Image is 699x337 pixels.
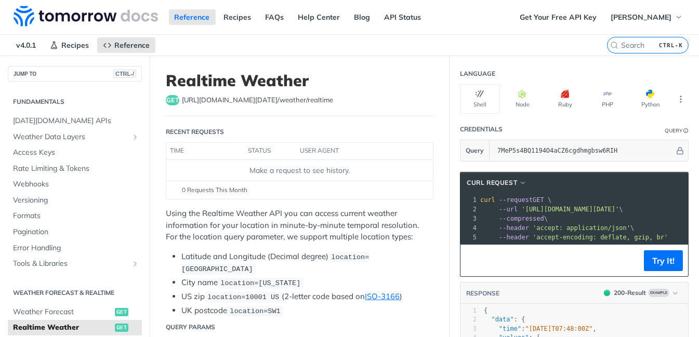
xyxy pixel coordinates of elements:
[604,290,610,296] span: 200
[460,233,478,242] div: 5
[460,84,500,114] button: Shell
[8,224,142,240] a: Pagination
[13,179,139,190] span: Webhooks
[13,227,139,237] span: Pagination
[673,91,689,107] button: More Languages
[115,323,128,332] span: get
[480,224,634,232] span: \
[166,127,224,137] div: Recent Requests
[644,250,683,271] button: Try It!
[676,95,685,104] svg: More ellipsis
[113,70,136,78] span: CTRL-/
[499,206,518,213] span: --url
[13,164,139,174] span: Rate Limiting & Tokens
[683,128,689,133] i: Information
[8,177,142,192] a: Webhooks
[460,205,478,214] div: 2
[8,256,142,272] a: Tools & LibrariesShow subpages for Tools & Libraries
[460,306,477,315] div: 1
[460,325,477,333] div: 3
[131,260,139,268] button: Show subpages for Tools & Libraries
[599,288,683,298] button: 200200-ResultExample
[13,147,139,158] span: Access Keys
[379,9,427,25] a: API Status
[466,253,480,268] button: Copy to clipboard
[460,195,478,205] div: 1
[656,40,685,50] kbd: CTRL-K
[614,288,646,298] div: 200 - Result
[13,259,128,269] span: Tools & Libraries
[10,37,42,53] span: v4.0.1
[480,196,495,204] span: curl
[244,143,296,159] th: status
[466,146,484,155] span: Query
[521,206,619,213] span: '[URL][DOMAIN_NAME][DATE]'
[648,289,669,297] span: Example
[166,208,433,243] p: Using the Realtime Weather API you can access current weather information for your location in mi...
[484,325,597,332] span: : ,
[166,322,215,332] div: Query Params
[499,224,529,232] span: --header
[480,206,623,213] span: \
[8,97,142,106] h2: Fundamentals
[630,84,670,114] button: Python
[8,288,142,298] h2: Weather Forecast & realtime
[460,69,495,78] div: Language
[605,9,689,25] button: [PERSON_NAME]
[13,195,139,206] span: Versioning
[463,178,531,188] button: cURL Request
[675,145,685,156] button: Hide
[218,9,257,25] a: Recipes
[8,240,142,256] a: Error Handling
[588,84,628,114] button: PHP
[181,251,433,275] li: Latitude and Longitude (Decimal degree)
[8,145,142,160] a: Access Keys
[14,6,158,26] img: Tomorrow.io Weather API Docs
[8,161,142,177] a: Rate Limiting & Tokens
[8,129,142,145] a: Weather Data LayersShow subpages for Weather Data Layers
[467,178,517,187] span: cURL Request
[8,193,142,208] a: Versioning
[8,304,142,320] a: Weather Forecastget
[499,234,529,241] span: --header
[491,316,513,323] span: "data"
[8,208,142,224] a: Formats
[484,316,525,323] span: : {
[115,308,128,316] span: get
[230,307,280,315] span: location=SW1
[166,95,179,105] span: get
[499,325,521,332] span: "time"
[13,322,112,333] span: Realtime Weather
[533,224,630,232] span: 'accept: application/json'
[8,113,142,129] a: [DATE][DOMAIN_NAME] APIs
[480,215,548,222] span: \
[13,132,128,142] span: Weather Data Layers
[44,37,95,53] a: Recipes
[13,243,139,253] span: Error Handling
[8,66,142,82] button: JUMP TOCTRL-/
[207,293,279,301] span: location=10001 US
[114,41,150,50] span: Reference
[182,185,247,195] span: 0 Requests This Month
[460,125,503,134] div: Credentials
[170,165,429,176] div: Make a request to see history.
[181,305,433,317] li: UK postcode
[131,133,139,141] button: Show subpages for Weather Data Layers
[514,9,602,25] a: Get Your Free API Key
[181,277,433,289] li: City name
[492,140,675,161] input: apikey
[296,143,412,159] th: user agent
[499,196,533,204] span: --request
[610,41,618,49] svg: Search
[13,116,139,126] span: [DATE][DOMAIN_NAME] APIs
[97,37,155,53] a: Reference
[260,9,290,25] a: FAQs
[61,41,89,50] span: Recipes
[466,288,500,299] button: RESPONSE
[166,143,244,159] th: time
[545,84,585,114] button: Ruby
[166,71,433,90] h1: Realtime Weather
[181,291,433,303] li: US zip (2-letter code based on )
[480,196,551,204] span: GET \
[484,307,487,314] span: {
